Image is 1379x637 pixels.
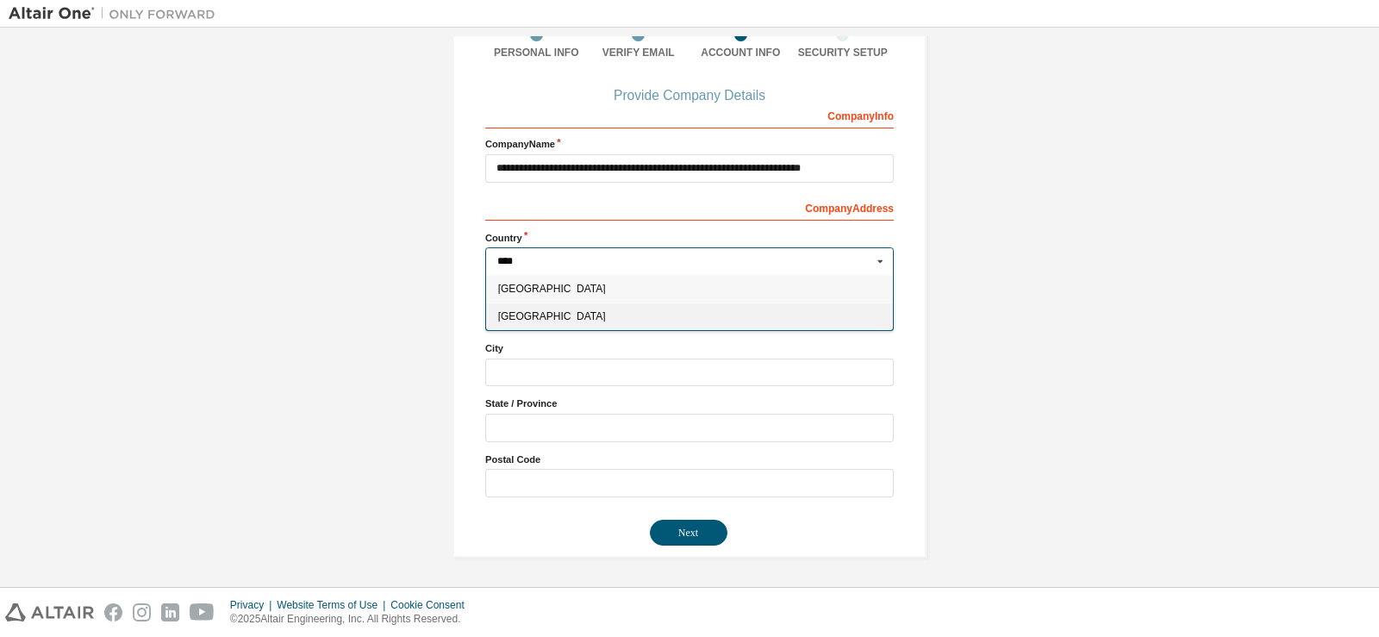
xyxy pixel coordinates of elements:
[485,91,894,101] div: Provide Company Details
[104,603,122,621] img: facebook.svg
[689,46,792,59] div: Account Info
[5,603,94,621] img: altair_logo.svg
[650,520,727,546] button: Next
[588,46,690,59] div: Verify Email
[485,397,894,410] label: State / Province
[277,598,390,612] div: Website Terms of Use
[133,603,151,621] img: instagram.svg
[230,612,475,627] p: © 2025 Altair Engineering, Inc. All Rights Reserved.
[390,598,474,612] div: Cookie Consent
[485,341,894,355] label: City
[792,46,895,59] div: Security Setup
[485,453,894,466] label: Postal Code
[498,311,882,322] span: [GEOGRAPHIC_DATA]
[498,284,882,294] span: [GEOGRAPHIC_DATA]
[485,137,894,151] label: Company Name
[485,231,894,245] label: Country
[161,603,179,621] img: linkedin.svg
[485,46,588,59] div: Personal Info
[485,193,894,221] div: Company Address
[485,101,894,128] div: Company Info
[9,5,224,22] img: Altair One
[190,603,215,621] img: youtube.svg
[230,598,277,612] div: Privacy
